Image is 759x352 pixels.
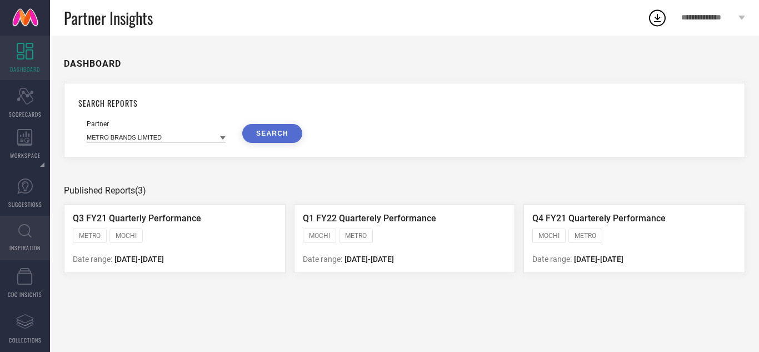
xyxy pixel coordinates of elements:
[9,244,41,252] span: INSPIRATION
[79,232,101,240] span: METRO
[114,255,164,264] span: [DATE] - [DATE]
[532,255,572,264] span: Date range:
[73,255,112,264] span: Date range:
[10,151,41,160] span: WORKSPACE
[344,255,394,264] span: [DATE] - [DATE]
[345,232,367,240] span: METRO
[538,232,560,240] span: MOCHI
[532,213,666,224] span: Q4 FY21 Quarterely Performance
[242,124,302,143] button: SEARCH
[73,213,201,224] span: Q3 FY21 Quarterly Performance
[64,7,153,29] span: Partner Insights
[9,336,42,344] span: COLLECTIONS
[8,200,42,209] span: SUGGESTIONS
[575,232,596,240] span: METRO
[303,255,342,264] span: Date range:
[116,232,137,240] span: MOCHI
[87,120,226,128] div: Partner
[647,8,667,28] div: Open download list
[64,58,121,69] h1: DASHBOARD
[309,232,330,240] span: MOCHI
[10,65,40,73] span: DASHBOARD
[9,110,42,118] span: SCORECARDS
[303,213,436,224] span: Q1 FY22 Quarterely Performance
[8,290,42,299] span: CDC INSIGHTS
[64,185,745,196] div: Published Reports (3)
[78,97,731,109] h1: SEARCH REPORTS
[574,255,623,264] span: [DATE] - [DATE]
